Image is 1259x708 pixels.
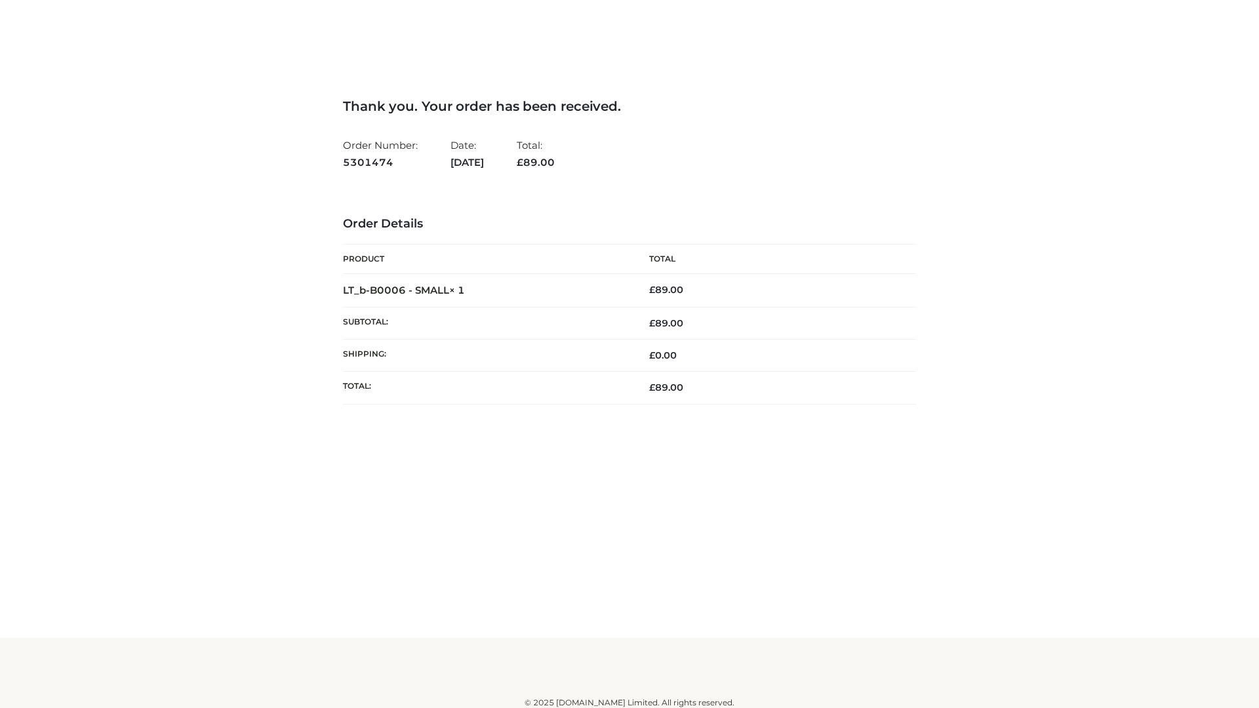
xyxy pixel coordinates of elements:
[649,317,683,329] span: 89.00
[649,382,655,393] span: £
[449,284,465,296] strong: × 1
[343,245,629,274] th: Product
[343,307,629,339] th: Subtotal:
[649,284,655,296] span: £
[343,217,916,231] h3: Order Details
[517,156,523,168] span: £
[649,349,655,361] span: £
[343,340,629,372] th: Shipping:
[649,349,677,361] bdi: 0.00
[343,98,916,114] h3: Thank you. Your order has been received.
[343,284,465,296] strong: LT_b-B0006 - SMALL
[343,154,418,171] strong: 5301474
[450,154,484,171] strong: [DATE]
[649,317,655,329] span: £
[517,156,555,168] span: 89.00
[343,372,629,404] th: Total:
[629,245,916,274] th: Total
[450,134,484,174] li: Date:
[343,134,418,174] li: Order Number:
[649,284,683,296] bdi: 89.00
[517,134,555,174] li: Total:
[649,382,683,393] span: 89.00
